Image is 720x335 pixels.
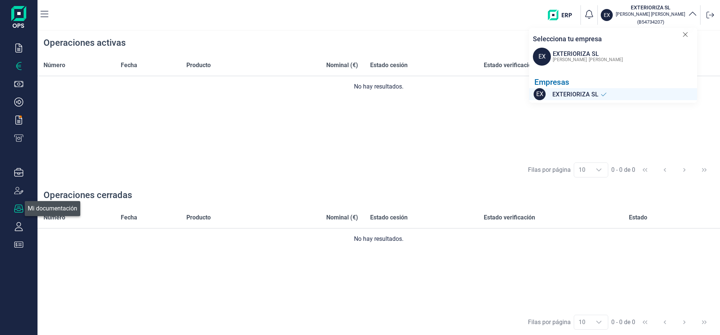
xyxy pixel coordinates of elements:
[601,4,697,26] button: EXEXTERIORIZA SL[PERSON_NAME] [PERSON_NAME](B54734207)
[326,213,358,222] span: Nominal (€)
[616,11,685,17] p: [PERSON_NAME] [PERSON_NAME]
[43,189,132,201] div: Operaciones cerradas
[528,318,571,327] div: Filas por página
[611,167,635,173] span: 0 - 0 de 0
[636,161,654,179] button: First Page
[534,88,546,100] span: EX
[484,61,535,70] span: Estado verificación
[695,161,713,179] button: Last Page
[121,213,137,222] span: Fecha
[675,161,693,179] button: Next Page
[326,61,358,70] span: Nominal (€)
[186,61,211,70] span: Producto
[604,11,610,19] p: EX
[43,37,126,49] div: Operaciones activas
[629,213,647,222] span: Estado
[548,10,577,20] img: erp
[552,90,598,99] span: EXTERIORIZA SL
[370,61,408,70] span: Estado cesión
[43,213,65,222] span: Número
[656,313,674,331] button: Previous Page
[656,161,674,179] button: Previous Page
[11,6,26,30] img: Logo de aplicación
[528,165,571,174] div: Filas por página
[484,213,535,222] span: Estado verificación
[590,163,608,177] div: Choose
[590,315,608,329] div: Choose
[637,19,664,25] small: Copiar cif
[534,78,697,87] div: Empresas
[370,213,408,222] span: Estado cesión
[611,319,635,325] span: 0 - 0 de 0
[553,50,623,59] div: EXTERIORIZA SL
[553,57,587,62] span: [PERSON_NAME]
[636,313,654,331] button: First Page
[43,82,714,91] div: No hay resultados.
[695,313,713,331] button: Last Page
[43,234,714,243] div: No hay resultados.
[43,61,65,70] span: Número
[121,61,137,70] span: Fecha
[186,213,211,222] span: Producto
[589,57,623,62] span: [PERSON_NAME]
[533,34,602,44] p: Selecciona tu empresa
[616,4,685,11] h3: EXTERIORIZA SL
[675,313,693,331] button: Next Page
[533,48,551,66] span: EX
